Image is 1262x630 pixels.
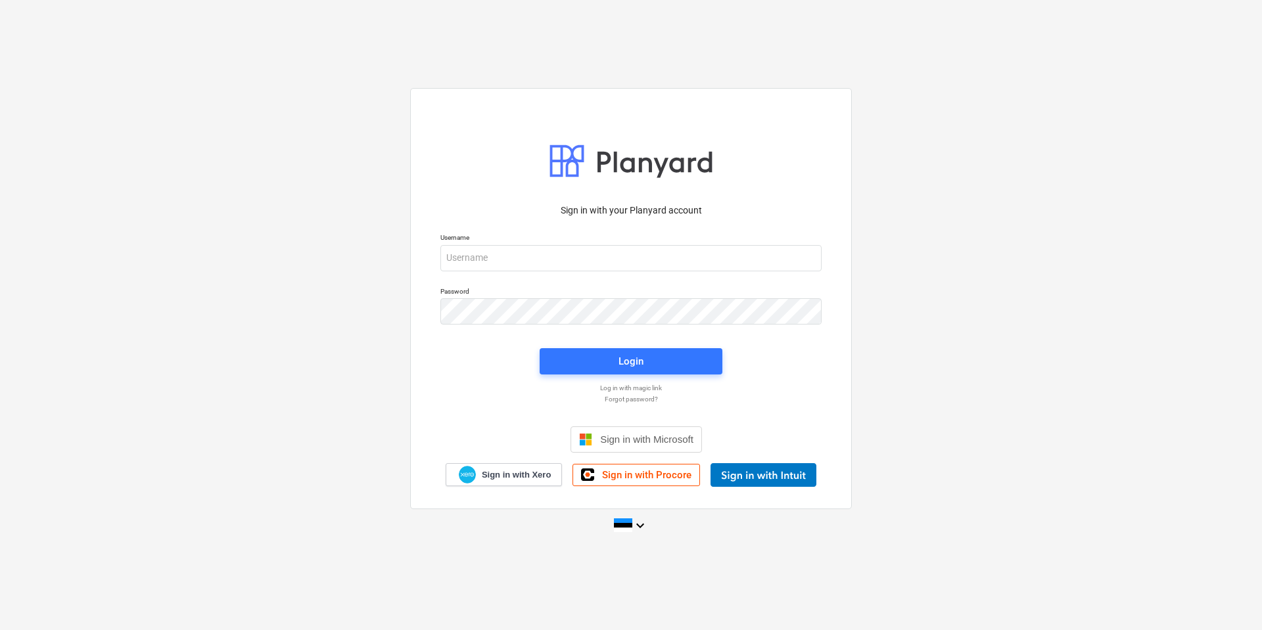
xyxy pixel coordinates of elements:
[459,466,476,484] img: Xero logo
[440,245,822,271] input: Username
[434,395,828,403] a: Forgot password?
[619,353,643,370] div: Login
[440,233,822,244] p: Username
[540,348,722,374] button: Login
[446,463,563,486] a: Sign in with Xero
[632,518,648,533] i: keyboard_arrow_down
[600,434,693,445] span: Sign in with Microsoft
[573,464,700,486] a: Sign in with Procore
[579,433,592,446] img: Microsoft logo
[602,469,691,481] span: Sign in with Procore
[482,469,551,481] span: Sign in with Xero
[440,204,822,217] p: Sign in with your Planyard account
[434,384,828,392] a: Log in with magic link
[440,287,822,298] p: Password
